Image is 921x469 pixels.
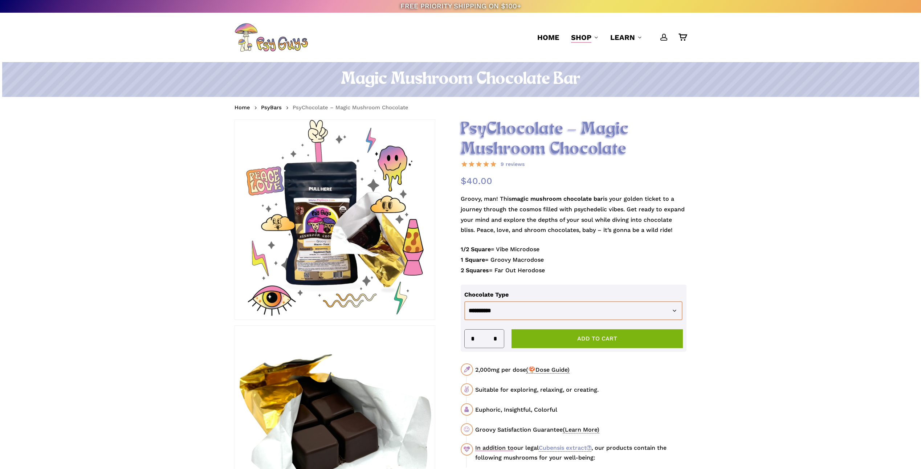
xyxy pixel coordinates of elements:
h2: PsyChocolate – Magic Mushroom Chocolate [461,119,687,159]
p: Groovy, man! This is your golden ticket to a journey through the cosmos filled with psychedelic v... [461,194,687,244]
nav: Main Menu [531,13,686,62]
a: PsyBars [261,104,282,111]
a: Shop [571,32,599,42]
span: PsyChocolate – Magic Mushroom Chocolate [293,104,408,111]
strong: 1 Square [461,256,485,263]
u: In addition to [475,444,514,451]
div: Suitable for exploring, relaxing, or creating. [475,385,686,394]
a: Learn [610,32,642,42]
button: Add to cart [512,329,683,348]
p: = Vibe Microdose = Groovy Macrodose = Far Out Herodose [461,244,687,284]
label: Chocolate Type [464,291,509,298]
a: Home [537,32,559,42]
span: (🍄Dose Guide) [526,366,570,374]
span: Shop [571,33,591,42]
div: 2,000mg per dose [475,365,686,374]
div: our legal , our products contain the following mushrooms for your well-being: [475,443,686,462]
a: Cart [678,33,686,41]
strong: 1/2 Square [461,246,491,253]
a: Cubensis extract [539,444,591,452]
strong: 2 Squares [461,267,489,274]
span: $ [461,176,466,186]
bdi: 40.00 [461,176,492,186]
h1: Magic Mushroom Chocolate Bar [235,69,686,90]
strong: magic mushroom chocolate bar [512,195,603,202]
img: PsyGuys [235,23,308,52]
a: Home [235,104,250,111]
input: Product quantity [477,330,491,348]
span: Learn [610,33,635,42]
div: Groovy Satisfaction Guarantee [475,425,686,434]
div: Euphoric, Insightful, Colorful [475,405,686,414]
span: Home [537,33,559,42]
span: (Learn More) [563,426,599,433]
